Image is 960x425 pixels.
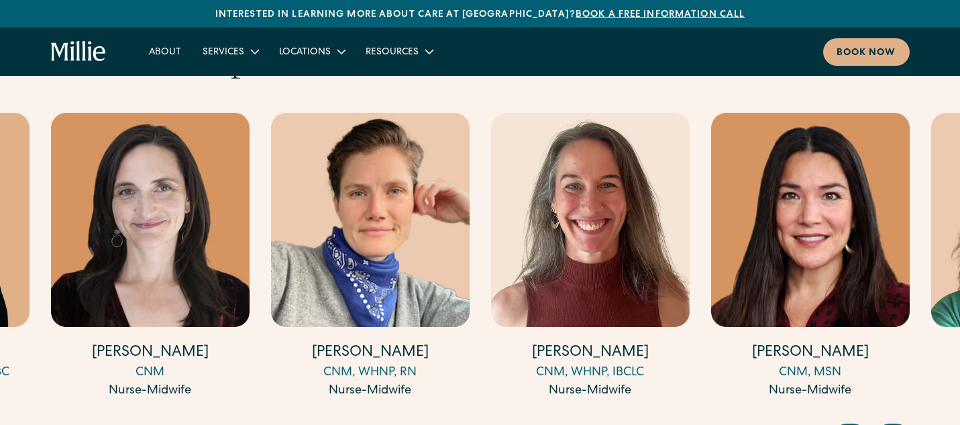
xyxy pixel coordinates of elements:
[491,343,690,364] h4: [PERSON_NAME]
[192,40,268,62] div: Services
[491,113,690,400] a: [PERSON_NAME]CNM, WHNP, IBCLCNurse-Midwife
[271,382,470,400] div: Nurse-Midwife
[51,113,250,402] div: 7 / 16
[271,113,470,400] a: [PERSON_NAME]CNM, WHNP, RNNurse-Midwife
[711,113,910,400] a: [PERSON_NAME]CNM, MSNNurse-Midwife
[711,382,910,400] div: Nurse-Midwife
[138,40,192,62] a: About
[711,343,910,364] h4: [PERSON_NAME]
[271,364,470,382] div: CNM, WHNP, RN
[51,364,250,382] div: CNM
[837,46,896,60] div: Book now
[51,343,250,364] h4: [PERSON_NAME]
[271,343,470,364] h4: [PERSON_NAME]
[576,10,745,19] a: Book a free information call
[366,46,419,60] div: Resources
[51,113,250,400] a: [PERSON_NAME]CNMNurse-Midwife
[711,364,910,382] div: CNM, MSN
[355,40,443,62] div: Resources
[271,113,470,402] div: 8 / 16
[711,113,910,402] div: 10 / 16
[491,364,690,382] div: CNM, WHNP, IBCLC
[51,382,250,400] div: Nurse-Midwife
[203,46,244,60] div: Services
[491,382,690,400] div: Nurse-Midwife
[268,40,355,62] div: Locations
[51,41,107,62] a: home
[279,46,331,60] div: Locations
[823,38,910,66] a: Book now
[491,113,690,402] div: 9 / 16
